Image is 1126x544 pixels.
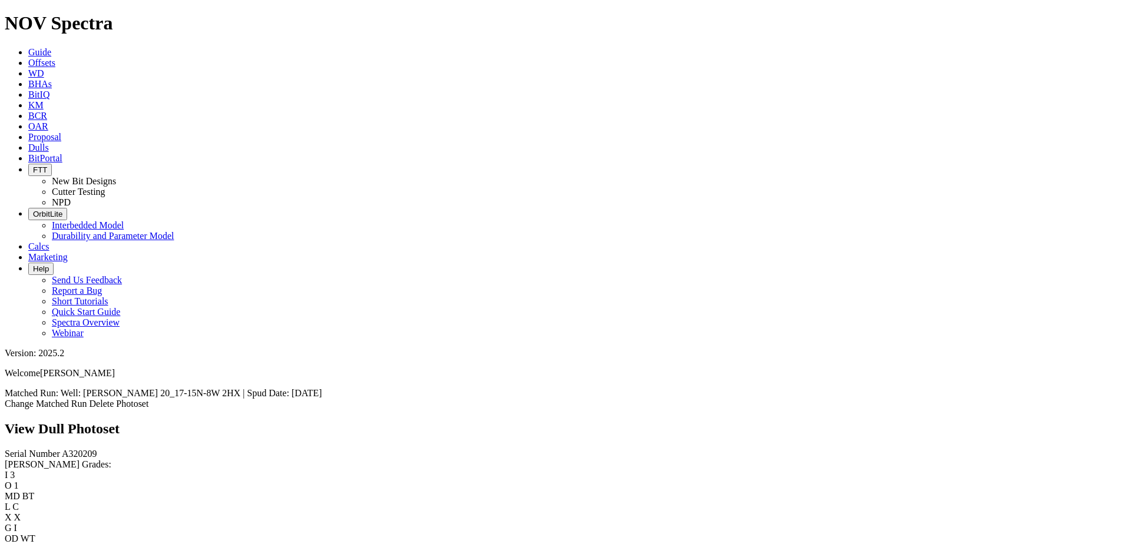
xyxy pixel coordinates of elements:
[33,165,47,174] span: FTT
[14,512,21,522] span: X
[33,210,62,218] span: OrbitLite
[22,491,34,501] span: BT
[28,89,49,99] a: BitIQ
[5,449,60,459] label: Serial Number
[52,197,71,207] a: NPD
[52,275,122,285] a: Send Us Feedback
[52,187,105,197] a: Cutter Testing
[28,241,49,251] a: Calcs
[52,296,108,306] a: Short Tutorials
[28,100,44,110] a: KM
[52,317,120,327] a: Spectra Overview
[21,533,35,543] span: WT
[28,208,67,220] button: OrbitLite
[28,121,48,131] a: OAR
[5,368,1121,379] p: Welcome
[28,111,47,121] a: BCR
[5,512,12,522] label: X
[61,388,322,398] span: Well: [PERSON_NAME] 20_17-15N-8W 2HX | Spud Date: [DATE]
[5,459,1121,470] div: [PERSON_NAME] Grades:
[5,491,20,501] label: MD
[28,58,55,68] a: Offsets
[40,368,115,378] span: [PERSON_NAME]
[28,68,44,78] a: WD
[52,231,174,241] a: Durability and Parameter Model
[5,502,10,512] label: L
[14,523,17,533] span: I
[14,480,19,490] span: 1
[5,348,1121,359] div: Version: 2025.2
[28,252,68,262] a: Marketing
[28,153,62,163] a: BitPortal
[52,176,116,186] a: New Bit Designs
[52,286,102,296] a: Report a Bug
[5,533,18,543] label: OD
[33,264,49,273] span: Help
[90,399,149,409] a: Delete Photoset
[28,47,51,57] a: Guide
[10,470,15,480] span: 3
[5,470,8,480] label: I
[28,142,49,152] a: Dulls
[28,79,52,89] a: BHAs
[5,388,58,398] span: Matched Run:
[5,480,12,490] label: O
[5,12,1121,34] h1: NOV Spectra
[52,220,124,230] a: Interbedded Model
[28,164,52,176] button: FTT
[5,421,1121,437] h2: View Dull Photoset
[52,307,120,317] a: Quick Start Guide
[5,399,87,409] a: Change Matched Run
[52,328,84,338] a: Webinar
[28,263,54,275] button: Help
[28,132,61,142] a: Proposal
[5,523,12,533] label: G
[62,449,97,459] span: A320209
[12,502,19,512] span: C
